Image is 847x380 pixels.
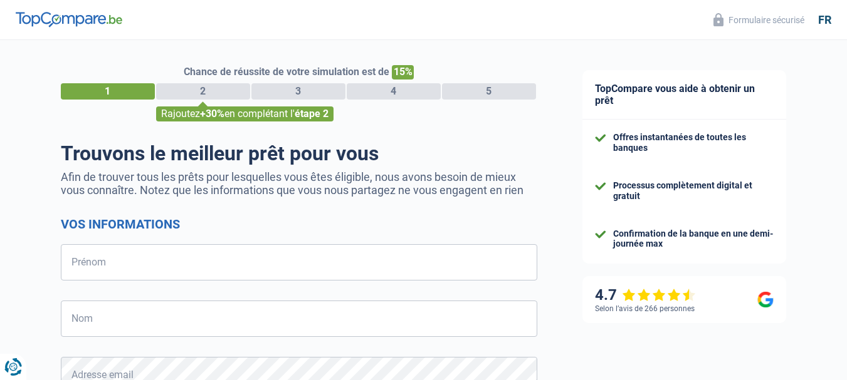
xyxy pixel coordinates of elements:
div: Confirmation de la banque en une demi-journée max [613,229,774,250]
div: 4.7 [595,286,696,304]
button: Formulaire sécurisé [706,9,812,30]
div: 4 [347,83,441,100]
div: 3 [251,83,345,100]
div: Offres instantanées de toutes les banques [613,132,774,153]
div: Selon l’avis de 266 personnes [595,304,695,313]
span: étape 2 [295,108,329,120]
span: 15% [392,65,414,80]
div: TopCompare vous aide à obtenir un prêt [582,70,786,120]
div: fr [818,13,831,27]
div: Rajoutez en complétant l' [156,106,334,121]
img: TopCompare Logo [16,12,122,27]
h1: Trouvons le meilleur prêt pour vous [61,141,537,165]
p: Afin de trouver tous les prêts pour lesquelles vous êtes éligible, nous avons besoin de mieux vou... [61,170,537,197]
div: Processus complètement digital et gratuit [613,180,774,202]
span: +30% [200,108,224,120]
span: Chance de réussite de votre simulation est de [184,66,389,78]
h2: Vos informations [61,217,537,232]
div: 5 [442,83,536,100]
div: 1 [61,83,155,100]
div: 2 [156,83,250,100]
